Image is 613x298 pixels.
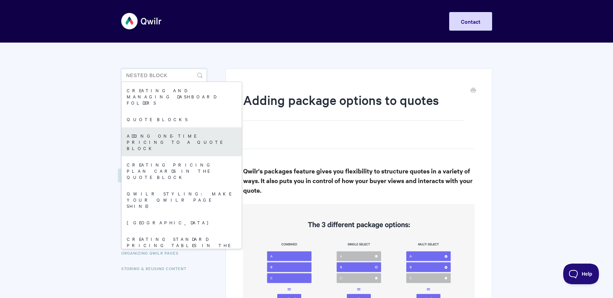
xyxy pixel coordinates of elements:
[122,185,242,214] a: Qwilr styling: Make Your Qwilr Page Shine!
[121,246,184,260] a: Organizing Qwilr Pages
[243,166,474,195] h3: Qwilr's packages feature gives you flexibility to structure quotes in a variety of ways. It also ...
[121,262,192,275] a: Storing & Reusing Content
[122,82,242,111] a: Creating and managing dashboard folders
[122,127,242,156] a: Adding One-Time Pricing To A Quote Block
[563,264,599,284] iframe: Toggle Customer Support
[470,87,476,95] a: Print this Article
[122,231,242,259] a: Creating standard pricing tables in the Quote Block
[121,8,162,34] img: Qwilr Help Center
[118,169,173,182] a: Creating Quotes
[122,214,242,231] a: [GEOGRAPHIC_DATA]
[122,156,242,185] a: Creating pricing plan cards in the Quote Block
[243,91,464,121] h1: Adding package options to quotes
[449,12,492,31] a: Contact
[122,111,242,127] a: Quote Blocks
[121,68,207,82] input: Search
